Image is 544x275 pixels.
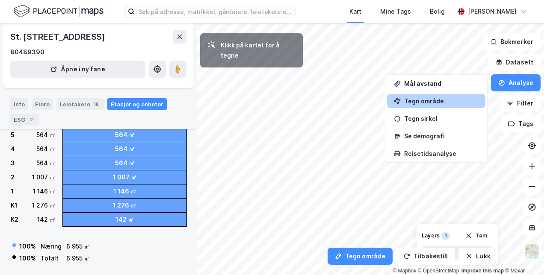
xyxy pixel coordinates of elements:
div: 1 146 ㎡ [113,186,136,196]
iframe: Chat Widget [501,234,544,275]
img: logo.f888ab2527a4732fd821a326f86c7f29.svg [14,4,103,19]
div: 1 007 ㎡ [113,172,137,182]
div: Info [10,98,28,110]
div: 18 [92,100,101,108]
div: 6 955 ㎡ [66,241,90,252]
div: 5 [11,130,15,140]
button: Tags [501,115,541,132]
div: 4 [11,144,15,154]
div: 2 [27,115,35,124]
button: Filter [500,95,541,112]
div: St. [STREET_ADDRESS] [10,30,107,44]
div: 3 [11,158,15,168]
div: Tegn område [404,97,479,105]
button: Tilbakestill [396,248,455,265]
div: 564 ㎡ [36,144,56,154]
button: Lukk [458,248,497,265]
div: K1 [11,200,18,211]
button: Datasett [488,54,541,71]
div: 1 [441,231,450,240]
button: Vis [422,246,493,260]
div: Klikk på kartet for å tegne [221,40,296,61]
div: Kart [349,6,361,17]
div: 564 ㎡ [115,144,135,154]
button: Åpne i ny fane [10,61,145,78]
div: 564 ㎡ [115,158,135,168]
div: 564 ㎡ [36,158,56,168]
div: 142 ㎡ [115,214,134,225]
div: Næring [41,241,62,252]
div: 1 007 ㎡ [32,172,56,182]
div: 1 276 ㎡ [32,200,56,211]
div: Mine Tags [380,6,411,17]
div: 564 ㎡ [115,130,135,140]
button: Tøm [460,229,493,243]
div: K2 [11,214,18,225]
a: Mapbox [393,268,416,274]
div: 1 276 ㎡ [113,200,136,211]
button: Tegn område [328,248,393,265]
div: Layers [422,232,440,239]
div: 1 146 ㎡ [33,186,56,196]
button: Analyse [491,74,541,91]
div: 80489390 [10,47,44,57]
div: 2 [11,172,15,182]
div: [PERSON_NAME] [468,6,517,17]
button: Bokmerker [483,33,541,50]
div: 1 [11,186,14,196]
div: 6 955 ㎡ [66,253,90,263]
div: Bolig [430,6,445,17]
div: 100 % [19,241,36,252]
div: Leietakere [56,98,104,110]
a: Improve this map [461,268,504,274]
div: Tegn sirkel [404,115,479,122]
div: Totalt [41,253,62,263]
div: Kontrollprogram for chat [501,234,544,275]
a: OpenStreetMap [418,268,459,274]
div: Etasjer og enheter [111,100,163,108]
div: Se demografi [404,132,479,140]
div: 100 % [19,253,36,263]
div: 564 ㎡ [36,130,56,140]
div: 142 ㎡ [37,214,56,225]
input: Søk på adresse, matrikkel, gårdeiere, leietakere eller personer [135,5,295,18]
div: Eiere [32,98,53,110]
div: Reisetidsanalyse [404,150,479,157]
div: Mål avstand [404,80,479,87]
div: ESG [10,114,39,126]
